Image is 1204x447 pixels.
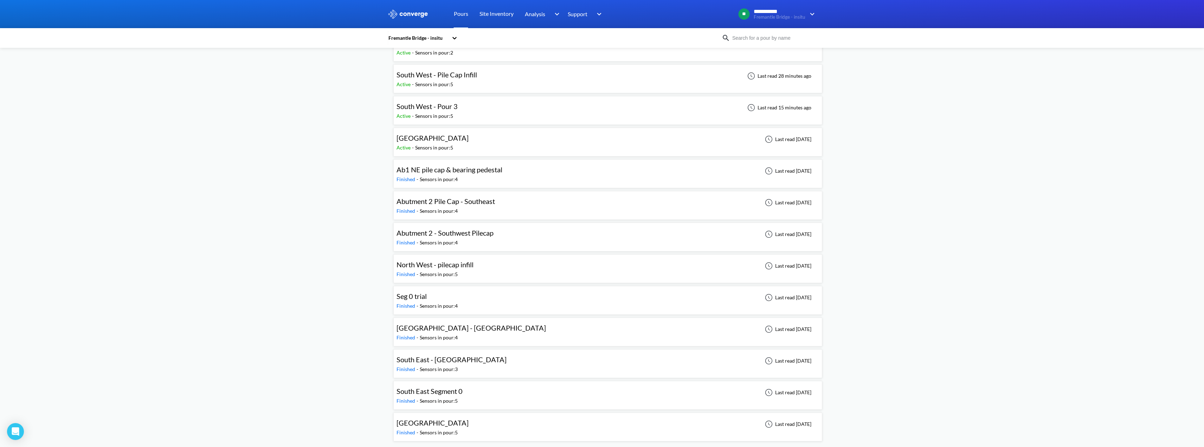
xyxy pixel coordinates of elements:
span: South West - Pile Cap Infill [397,70,477,79]
span: Active [397,113,412,119]
div: Sensors in pour: 5 [415,81,453,88]
span: Finished [397,334,417,340]
span: Finished [397,240,417,245]
span: Finished [397,208,417,214]
span: Abutment 2 - Southwest Pilecap [397,229,494,237]
span: Finished [397,366,417,372]
span: - [417,208,420,214]
div: Sensors in pour: 5 [420,429,458,436]
a: [GEOGRAPHIC_DATA]Finished-Sensors in pour:5Last read [DATE] [393,421,822,427]
span: - [417,303,420,309]
span: Active [397,81,412,87]
a: South West - Pile Cap InfillActive-Sensors in pour:5Last read 28 minutes ago [393,72,822,78]
div: Sensors in pour: 4 [420,239,458,247]
span: - [412,81,415,87]
span: - [417,366,420,372]
span: Active [397,145,412,151]
input: Search for a pour by name [730,34,815,42]
img: logo_ewhite.svg [388,9,429,19]
a: Ab1 NE pile cap & bearing pedestalFinished-Sensors in pour:4Last read [DATE] [393,167,822,173]
div: Last read [DATE] [761,388,813,397]
a: North West - pilecap infillFinished-Sensors in pour:5Last read [DATE] [393,262,822,268]
img: downArrow.svg [550,10,561,18]
span: [GEOGRAPHIC_DATA] [397,134,469,142]
a: South East Segment 0Finished-Sensors in pour:5Last read [DATE] [393,389,822,395]
div: Last read [DATE] [761,325,813,333]
a: Seg 0 trialFinished-Sensors in pour:4Last read [DATE] [393,294,822,300]
a: South East - [GEOGRAPHIC_DATA]Finished-Sensors in pour:3Last read [DATE] [393,357,822,363]
span: - [417,176,420,182]
span: - [412,50,415,56]
div: Sensors in pour: 5 [415,144,453,152]
a: Abutment 2 - Southwest PilecapFinished-Sensors in pour:4Last read [DATE] [393,231,822,237]
div: Fremantle Bridge - insitu [388,34,448,42]
span: North West - pilecap infill [397,260,474,269]
span: Finished [397,398,417,404]
div: Last read [DATE] [761,198,813,207]
span: [GEOGRAPHIC_DATA] [397,419,469,427]
span: - [417,398,420,404]
img: downArrow.svg [592,10,604,18]
div: Open Intercom Messenger [7,423,24,440]
span: Abutment 2 Pile Cap - Southeast [397,197,495,205]
div: Last read [DATE] [761,230,813,238]
div: Sensors in pour: 4 [420,207,458,215]
span: - [412,113,415,119]
span: South East Segment 0 [397,387,463,395]
span: - [417,429,420,435]
a: [GEOGRAPHIC_DATA] - [GEOGRAPHIC_DATA]Finished-Sensors in pour:4Last read [DATE] [393,326,822,332]
span: South East - [GEOGRAPHIC_DATA] [397,355,507,364]
div: Sensors in pour: 5 [420,397,458,405]
div: Last read [DATE] [761,420,813,428]
div: Last read [DATE] [761,167,813,175]
span: Ab1 NE pile cap & bearing pedestal [397,165,502,174]
a: [GEOGRAPHIC_DATA]Active-Sensors in pour:5Last read [DATE] [393,136,822,142]
div: Last read [DATE] [761,357,813,365]
span: Active [397,50,412,56]
span: Finished [397,176,417,182]
div: Sensors in pour: 4 [420,175,458,183]
a: Abutment 2 Pile Cap - SoutheastFinished-Sensors in pour:4Last read [DATE] [393,199,822,205]
span: Fremantle Bridge - insitu [754,14,805,20]
div: Sensors in pour: 5 [420,270,458,278]
span: Seg 0 trial [397,292,427,300]
div: Last read 28 minutes ago [743,72,813,80]
span: Finished [397,429,417,435]
span: Finished [397,271,417,277]
img: icon-search.svg [722,34,730,42]
div: Last read [DATE] [761,262,813,270]
div: Last read [DATE] [761,293,813,302]
span: - [417,334,420,340]
div: Sensors in pour: 5 [415,112,453,120]
div: Last read [DATE] [761,135,813,143]
span: South West - Pour 3 [397,102,458,110]
span: Analysis [525,9,545,18]
span: Finished [397,303,417,309]
span: - [417,240,420,245]
div: Sensors in pour: 2 [415,49,453,57]
span: Support [568,9,587,18]
div: Sensors in pour: 4 [420,302,458,310]
span: - [417,271,420,277]
div: Last read 15 minutes ago [743,103,813,112]
div: Sensors in pour: 3 [420,365,458,373]
div: Sensors in pour: 4 [420,334,458,341]
span: [GEOGRAPHIC_DATA] - [GEOGRAPHIC_DATA] [397,324,546,332]
a: South West - Pour 3Active-Sensors in pour:5Last read 15 minutes ago [393,104,822,110]
img: downArrow.svg [805,10,817,18]
span: - [412,145,415,151]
